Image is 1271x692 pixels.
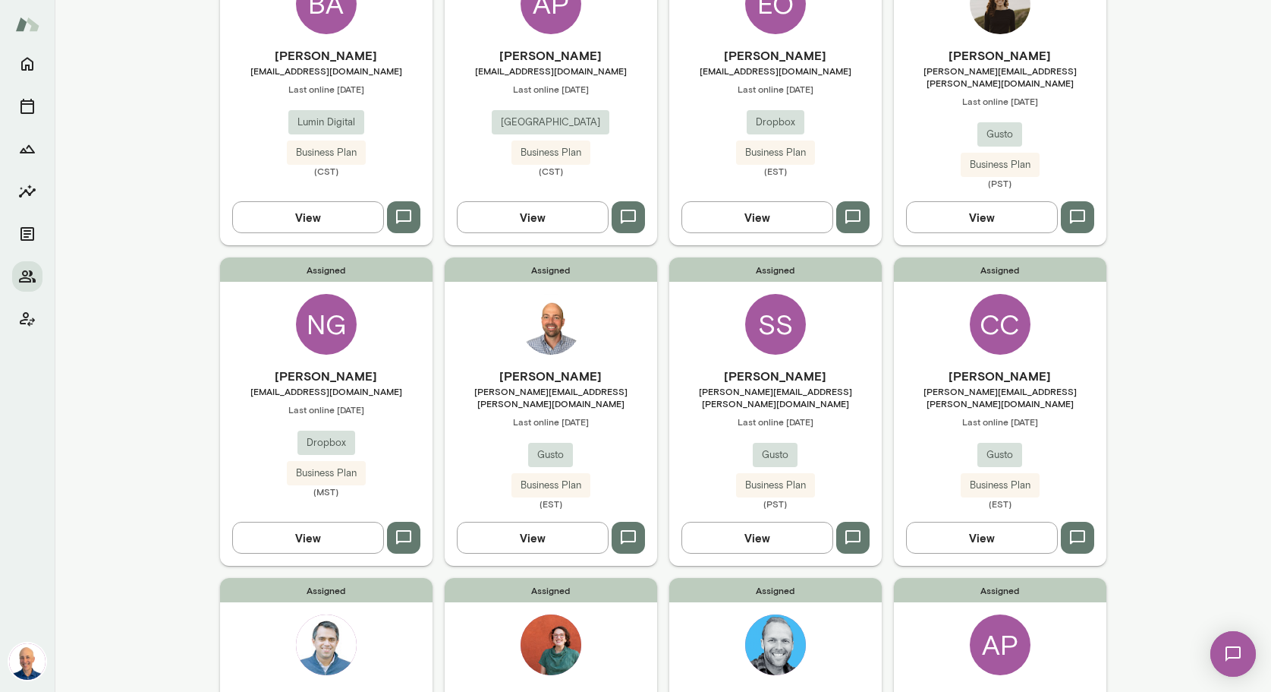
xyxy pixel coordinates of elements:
[970,294,1030,355] div: CC
[669,578,882,602] span: Assigned
[445,578,657,602] span: Assigned
[894,95,1106,107] span: Last online [DATE]
[287,466,366,481] span: Business Plan
[894,65,1106,89] span: [PERSON_NAME][EMAIL_ADDRESS][PERSON_NAME][DOMAIN_NAME]
[528,447,573,463] span: Gusto
[894,367,1106,385] h6: [PERSON_NAME]
[961,478,1040,493] span: Business Plan
[669,416,882,428] span: Last online [DATE]
[220,65,433,77] span: [EMAIL_ADDRESS][DOMAIN_NAME]
[445,65,657,77] span: [EMAIL_ADDRESS][DOMAIN_NAME]
[296,615,357,675] img: Eric Jester
[736,145,815,160] span: Business Plan
[445,367,657,385] h6: [PERSON_NAME]
[681,201,833,233] button: View
[977,127,1022,142] span: Gusto
[977,447,1022,463] span: Gusto
[445,258,657,282] span: Assigned
[288,115,364,130] span: Lumin Digital
[232,522,384,554] button: View
[220,258,433,282] span: Assigned
[220,385,433,397] span: [EMAIL_ADDRESS][DOMAIN_NAME]
[287,145,366,160] span: Business Plan
[745,615,806,675] img: Kyle Miller
[961,157,1040,172] span: Business Plan
[736,478,815,493] span: Business Plan
[894,177,1106,189] span: (PST)
[669,83,882,95] span: Last online [DATE]
[12,91,42,122] button: Sessions
[445,498,657,510] span: (EST)
[220,578,433,602] span: Assigned
[15,10,39,39] img: Mento
[511,478,590,493] span: Business Plan
[669,165,882,177] span: (EST)
[681,522,833,554] button: View
[232,201,384,233] button: View
[894,46,1106,65] h6: [PERSON_NAME]
[894,258,1106,282] span: Assigned
[220,83,433,95] span: Last online [DATE]
[12,304,42,334] button: Client app
[220,46,433,65] h6: [PERSON_NAME]
[220,403,433,416] span: Last online [DATE]
[669,46,882,65] h6: [PERSON_NAME]
[9,643,46,680] img: Mark Lazen
[445,416,657,428] span: Last online [DATE]
[12,176,42,207] button: Insights
[906,201,1058,233] button: View
[445,46,657,65] h6: [PERSON_NAME]
[521,294,581,355] img: Travis Anderson
[12,134,42,164] button: Growth Plan
[521,615,581,675] img: Sarah Gurman
[669,65,882,77] span: [EMAIL_ADDRESS][DOMAIN_NAME]
[220,165,433,177] span: (CST)
[894,578,1106,602] span: Assigned
[753,447,798,463] span: Gusto
[511,145,590,160] span: Business Plan
[745,294,806,355] div: SS
[669,385,882,409] span: [PERSON_NAME][EMAIL_ADDRESS][PERSON_NAME][DOMAIN_NAME]
[297,435,355,450] span: Dropbox
[492,115,609,130] span: [GEOGRAPHIC_DATA]
[12,219,42,249] button: Documents
[894,498,1106,510] span: (EST)
[894,385,1106,409] span: [PERSON_NAME][EMAIL_ADDRESS][PERSON_NAME][DOMAIN_NAME]
[220,485,433,498] span: (MST)
[445,385,657,409] span: [PERSON_NAME][EMAIL_ADDRESS][PERSON_NAME][DOMAIN_NAME]
[669,258,882,282] span: Assigned
[894,416,1106,428] span: Last online [DATE]
[296,294,357,355] div: NG
[747,115,804,130] span: Dropbox
[445,83,657,95] span: Last online [DATE]
[12,49,42,79] button: Home
[220,367,433,385] h6: [PERSON_NAME]
[457,201,609,233] button: View
[906,522,1058,554] button: View
[445,165,657,177] span: (CST)
[669,367,882,385] h6: [PERSON_NAME]
[457,522,609,554] button: View
[12,261,42,292] button: Members
[970,615,1030,675] div: AP
[669,498,882,510] span: (PST)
